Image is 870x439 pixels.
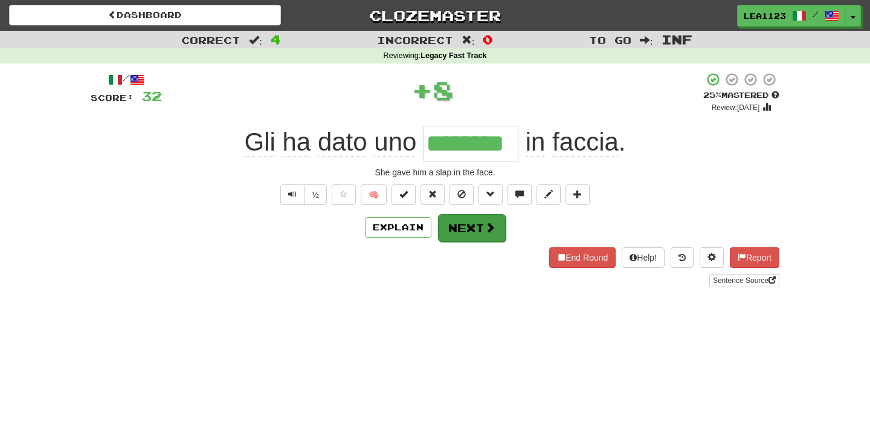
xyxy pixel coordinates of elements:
button: Next [438,214,506,242]
button: Round history (alt+y) [671,247,694,268]
span: : [640,35,653,45]
span: uno [374,128,416,157]
span: Score: [91,93,134,103]
button: Discuss sentence (alt+u) [507,184,532,205]
button: Grammar (alt+g) [478,184,503,205]
button: Add to collection (alt+a) [565,184,590,205]
a: Sentence Source [709,274,779,287]
button: Ignore sentence (alt+i) [449,184,474,205]
button: Play sentence audio (ctl+space) [280,184,304,205]
span: Incorrect [377,34,453,46]
button: ½ [304,184,327,205]
button: Favorite sentence (alt+f) [332,184,356,205]
button: 🧠 [361,184,387,205]
span: To go [589,34,631,46]
div: / [91,72,162,87]
span: 4 [271,32,281,47]
button: Help! [622,247,665,268]
strong: Legacy Fast Track [420,51,486,60]
span: 25 % [703,90,721,100]
span: Correct [181,34,240,46]
span: 0 [483,32,493,47]
button: Report [730,247,779,268]
span: Lea1123 [744,10,786,21]
a: Dashboard [9,5,281,25]
span: in [526,128,546,157]
div: Text-to-speech controls [278,184,327,205]
button: Set this sentence to 100% Mastered (alt+m) [391,184,416,205]
span: + [411,72,433,108]
span: : [462,35,475,45]
span: / [813,10,819,18]
span: dato [318,128,367,157]
span: faccia [552,128,619,157]
small: Review: [DATE] [712,103,760,112]
span: ha [283,128,311,157]
a: Lea1123 / [737,5,846,27]
div: Mastered [703,90,779,101]
a: Clozemaster [299,5,571,26]
button: Edit sentence (alt+d) [536,184,561,205]
span: Inf [662,32,692,47]
button: Explain [365,217,431,238]
span: . [518,128,625,157]
span: : [249,35,262,45]
span: Gli [244,128,275,157]
button: Reset to 0% Mastered (alt+r) [420,184,445,205]
div: She gave him a slap in the face. [91,166,779,178]
span: 32 [141,88,162,103]
span: 8 [433,75,454,105]
button: End Round [549,247,616,268]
